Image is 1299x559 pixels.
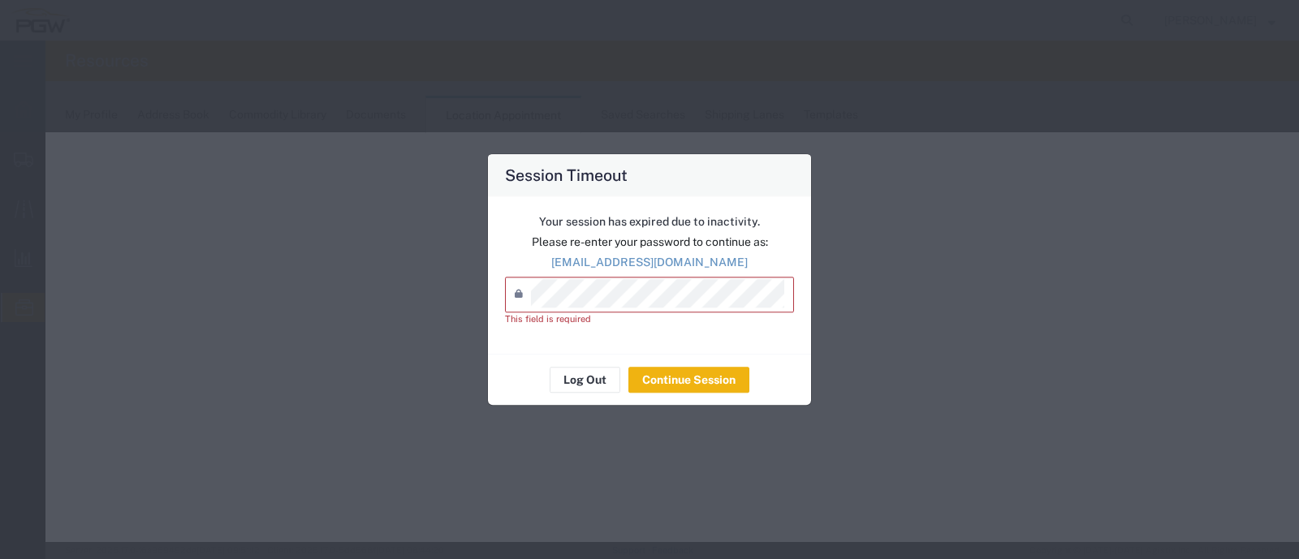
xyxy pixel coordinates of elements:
div: This field is required [505,312,794,326]
button: Log Out [550,367,620,393]
p: Please re-enter your password to continue as: [505,234,794,251]
button: Continue Session [628,367,749,393]
p: [EMAIL_ADDRESS][DOMAIN_NAME] [505,254,794,271]
p: Your session has expired due to inactivity. [505,213,794,230]
h4: Session Timeout [505,163,628,187]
